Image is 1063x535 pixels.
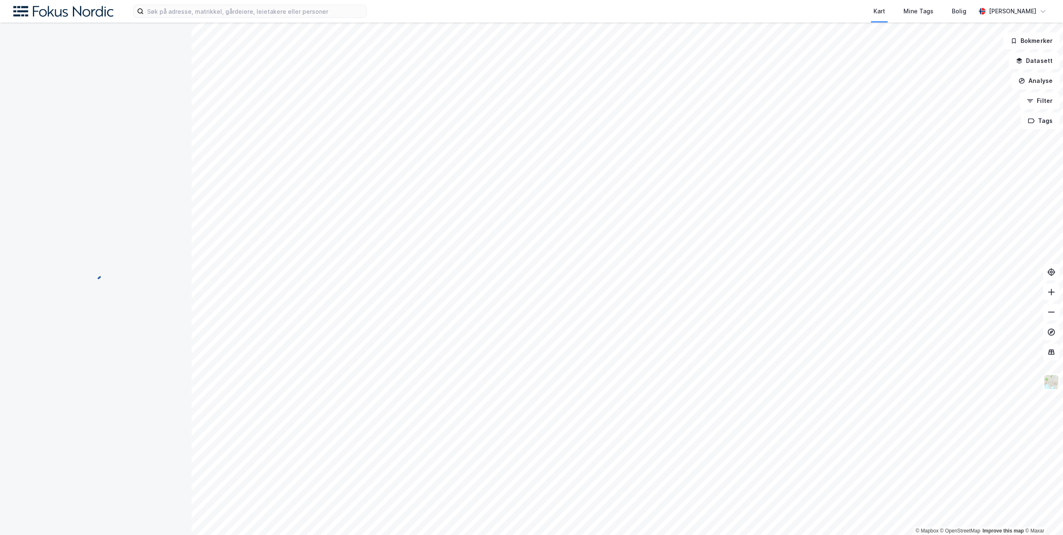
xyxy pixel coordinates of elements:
[1021,495,1063,535] iframe: Chat Widget
[989,6,1036,16] div: [PERSON_NAME]
[952,6,966,16] div: Bolig
[1011,72,1060,89] button: Analyse
[89,267,102,280] img: spinner.a6d8c91a73a9ac5275cf975e30b51cfb.svg
[940,528,981,534] a: OpenStreetMap
[1003,32,1060,49] button: Bokmerker
[1043,374,1059,390] img: Z
[916,528,938,534] a: Mapbox
[903,6,933,16] div: Mine Tags
[1020,92,1060,109] button: Filter
[1021,112,1060,129] button: Tags
[13,6,113,17] img: fokus-nordic-logo.8a93422641609758e4ac.png
[1021,495,1063,535] div: Kontrollprogram for chat
[983,528,1024,534] a: Improve this map
[873,6,885,16] div: Kart
[144,5,366,17] input: Søk på adresse, matrikkel, gårdeiere, leietakere eller personer
[1009,52,1060,69] button: Datasett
